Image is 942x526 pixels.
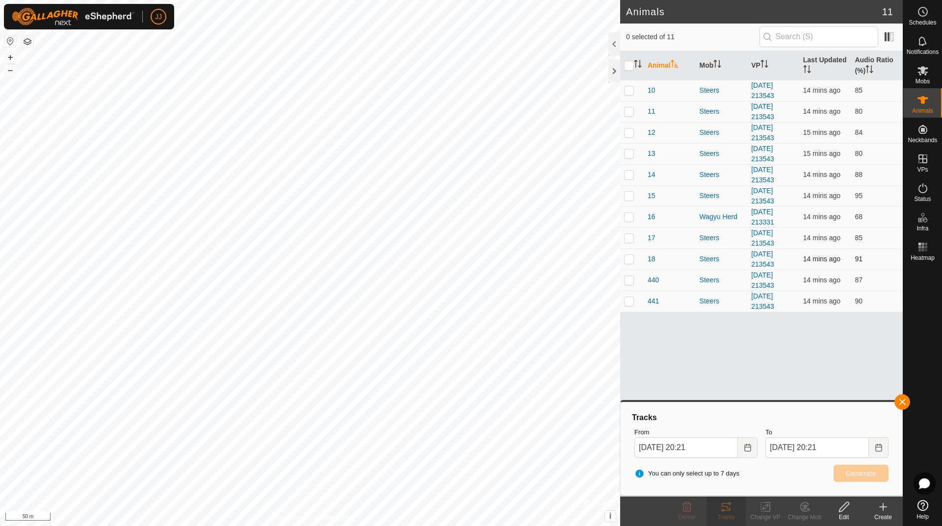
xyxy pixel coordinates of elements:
[700,149,744,159] div: Steers
[751,145,774,163] a: [DATE] 213543
[882,4,893,19] span: 11
[765,427,889,437] label: To
[855,276,863,284] span: 87
[696,51,748,80] th: Mob
[648,233,655,243] span: 17
[648,212,655,222] span: 16
[706,513,746,522] div: Tracks
[912,108,933,114] span: Animals
[4,35,16,47] button: Reset Map
[700,296,744,306] div: Steers
[751,187,774,205] a: [DATE] 213543
[713,61,721,69] p-sorticon: Activate to sort
[855,128,863,136] span: 84
[700,275,744,285] div: Steers
[803,107,840,115] span: 11 Aug 2025, 8:08 pm
[605,511,616,522] button: i
[648,85,655,96] span: 10
[803,276,840,284] span: 11 Aug 2025, 8:08 pm
[700,233,744,243] div: Steers
[803,297,840,305] span: 11 Aug 2025, 8:08 pm
[634,427,758,437] label: From
[785,513,824,522] div: Change Mob
[738,437,758,458] button: Choose Date
[751,166,774,184] a: [DATE] 213543
[846,470,876,477] span: Generate
[751,81,774,100] a: [DATE] 213543
[824,513,863,522] div: Edit
[855,234,863,242] span: 85
[751,250,774,268] a: [DATE] 213543
[908,137,937,143] span: Neckbands
[22,36,33,48] button: Map Layers
[634,469,739,478] span: You can only select up to 7 days
[799,51,851,80] th: Last Updated
[803,150,840,157] span: 11 Aug 2025, 8:08 pm
[803,234,840,242] span: 11 Aug 2025, 8:08 pm
[855,107,863,115] span: 80
[700,85,744,96] div: Steers
[4,51,16,63] button: +
[630,412,892,424] div: Tracks
[855,150,863,157] span: 80
[644,51,696,80] th: Animal
[648,275,659,285] span: 440
[751,292,774,310] a: [DATE] 213543
[648,191,655,201] span: 15
[648,170,655,180] span: 14
[803,67,811,75] p-sorticon: Activate to sort
[751,229,774,247] a: [DATE] 213543
[851,51,903,80] th: Audio Ratio (%)
[903,496,942,524] a: Help
[759,26,878,47] input: Search (S)
[834,465,889,482] button: Generate
[648,296,659,306] span: 441
[271,513,308,522] a: Privacy Policy
[679,514,696,521] span: Delete
[803,213,840,221] span: 11 Aug 2025, 8:08 pm
[648,106,655,117] span: 11
[634,61,642,69] p-sorticon: Activate to sort
[855,171,863,178] span: 88
[700,106,744,117] div: Steers
[803,128,840,136] span: 11 Aug 2025, 8:08 pm
[916,225,928,231] span: Infra
[855,192,863,200] span: 95
[760,61,768,69] p-sorticon: Activate to sort
[648,149,655,159] span: 13
[700,127,744,138] div: Steers
[700,170,744,180] div: Steers
[855,213,863,221] span: 68
[855,297,863,305] span: 90
[751,208,774,226] a: [DATE] 213331
[626,6,882,18] h2: Animals
[751,124,774,142] a: [DATE] 213543
[155,12,162,22] span: JJ
[909,20,936,25] span: Schedules
[4,64,16,76] button: –
[751,102,774,121] a: [DATE] 213543
[916,514,929,520] span: Help
[911,255,935,261] span: Heatmap
[747,51,799,80] th: VP
[855,86,863,94] span: 85
[648,127,655,138] span: 12
[648,254,655,264] span: 18
[700,254,744,264] div: Steers
[751,271,774,289] a: [DATE] 213543
[914,196,931,202] span: Status
[917,167,928,173] span: VPs
[803,255,840,263] span: 11 Aug 2025, 8:08 pm
[671,61,679,69] p-sorticon: Activate to sort
[863,513,903,522] div: Create
[865,67,873,75] p-sorticon: Activate to sort
[855,255,863,263] span: 91
[916,78,930,84] span: Mobs
[803,192,840,200] span: 11 Aug 2025, 8:08 pm
[12,8,134,25] img: Gallagher Logo
[746,513,785,522] div: Change VP
[700,191,744,201] div: Steers
[907,49,939,55] span: Notifications
[626,32,759,42] span: 0 selected of 11
[700,212,744,222] div: Wagyu Herd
